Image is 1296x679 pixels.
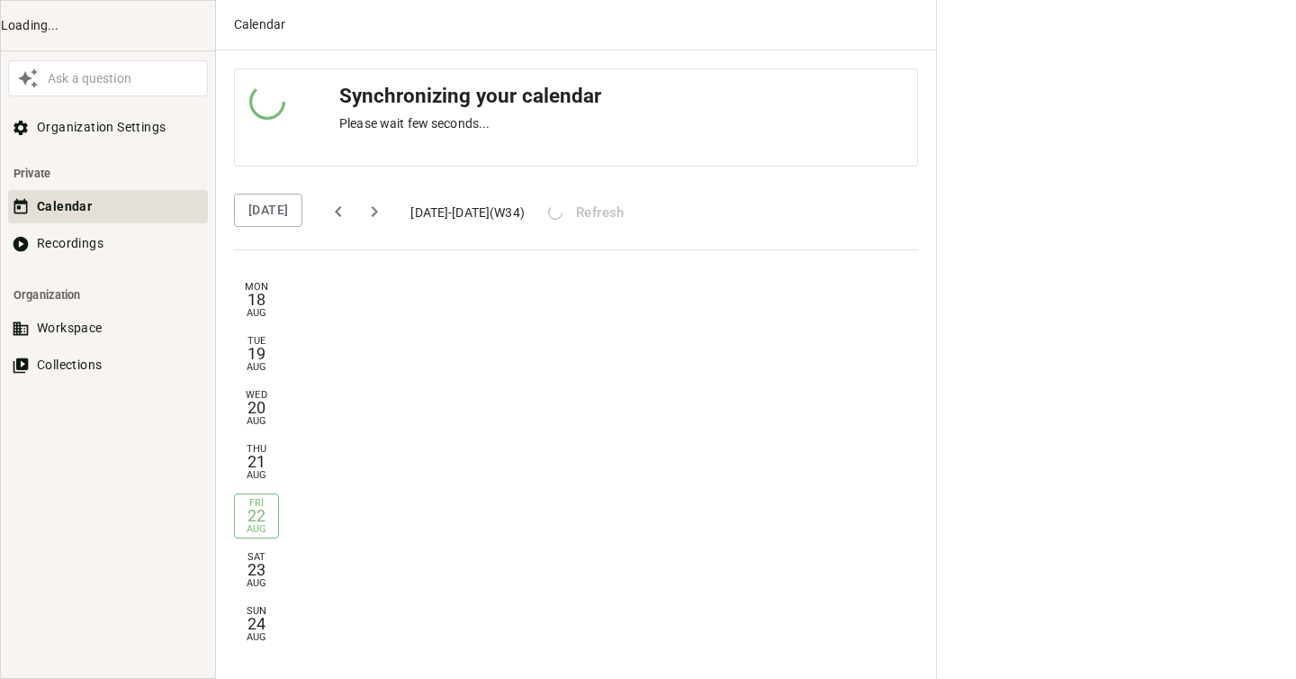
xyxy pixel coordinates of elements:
[8,312,208,345] button: Workspace
[356,194,392,230] button: next
[43,69,203,88] div: Ask a question
[13,63,43,94] button: Awesile Icon
[247,552,265,562] div: Sat
[247,444,266,454] div: Thu
[247,292,265,308] div: 18
[247,632,266,642] div: Aug
[8,278,208,312] li: Organization
[339,114,903,133] p: Please wait few seconds...
[8,190,208,223] button: Calendar
[247,336,265,346] div: Tue
[410,204,524,222] div: [DATE] - [DATE] (W 34 )
[247,616,265,632] div: 24
[247,578,266,588] div: Aug
[247,346,265,362] div: 19
[8,157,208,190] li: Private
[247,362,266,372] div: Aug
[247,454,265,470] div: 21
[247,562,265,578] div: 23
[247,470,266,480] div: Aug
[247,416,266,426] div: Aug
[8,111,208,144] button: Organization Settings
[249,498,264,508] div: Fri
[246,390,266,400] div: Wed
[339,84,903,107] h3: Synchronizing your calendar
[8,349,208,382] button: Collections
[234,194,302,227] button: [DATE]
[247,508,265,524] div: 22
[245,282,268,292] div: Mon
[8,227,208,260] button: Recordings
[234,15,918,34] div: Calendar
[247,308,266,318] div: Aug
[320,194,356,230] button: previous
[1,16,215,35] div: Loading...
[247,400,265,416] div: 20
[247,606,266,616] div: Sun
[247,524,266,534] div: Aug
